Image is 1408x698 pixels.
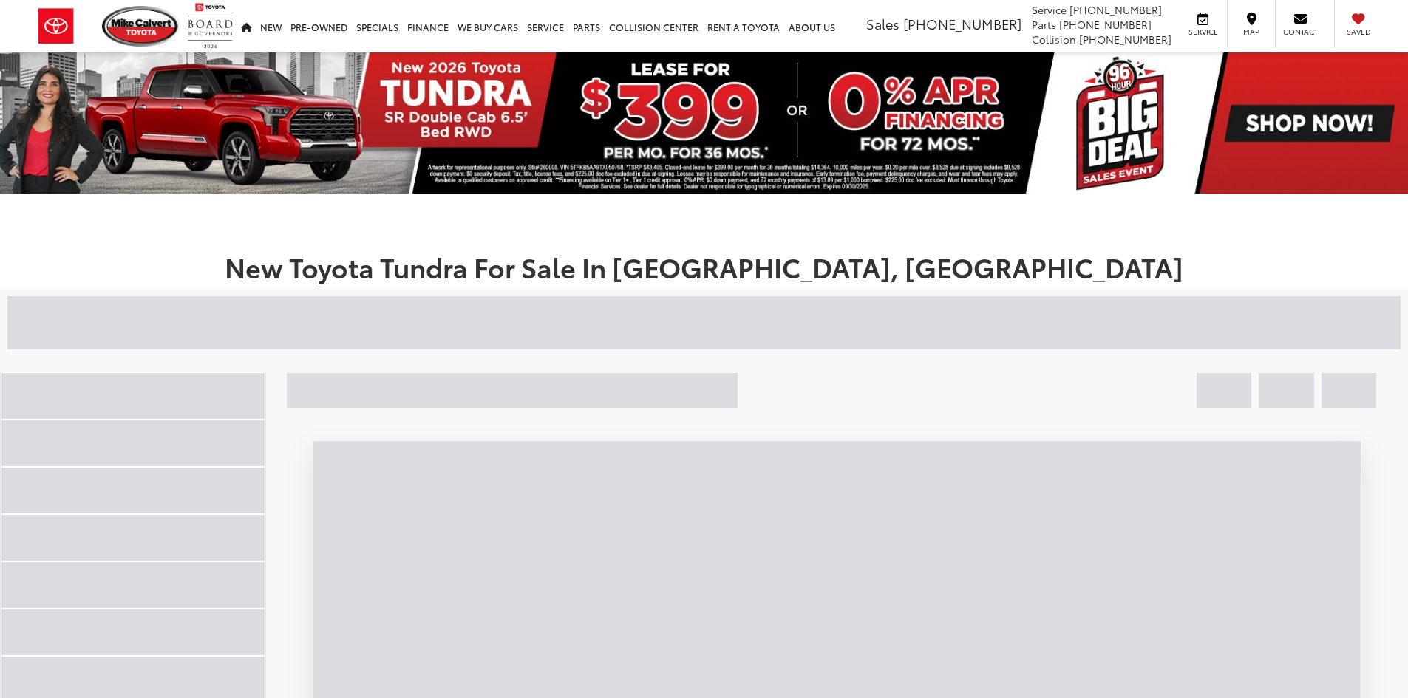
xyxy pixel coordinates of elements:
[1079,32,1171,47] span: [PHONE_NUMBER]
[1342,27,1375,37] span: Saved
[903,14,1021,33] span: [PHONE_NUMBER]
[1032,32,1076,47] span: Collision
[1032,17,1056,32] span: Parts
[1069,2,1162,17] span: [PHONE_NUMBER]
[1235,27,1268,37] span: Map
[1186,27,1220,37] span: Service
[102,6,180,47] img: Mike Calvert Toyota
[866,14,899,33] span: Sales
[1283,27,1318,37] span: Contact
[1059,17,1152,32] span: [PHONE_NUMBER]
[1032,2,1067,17] span: Service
